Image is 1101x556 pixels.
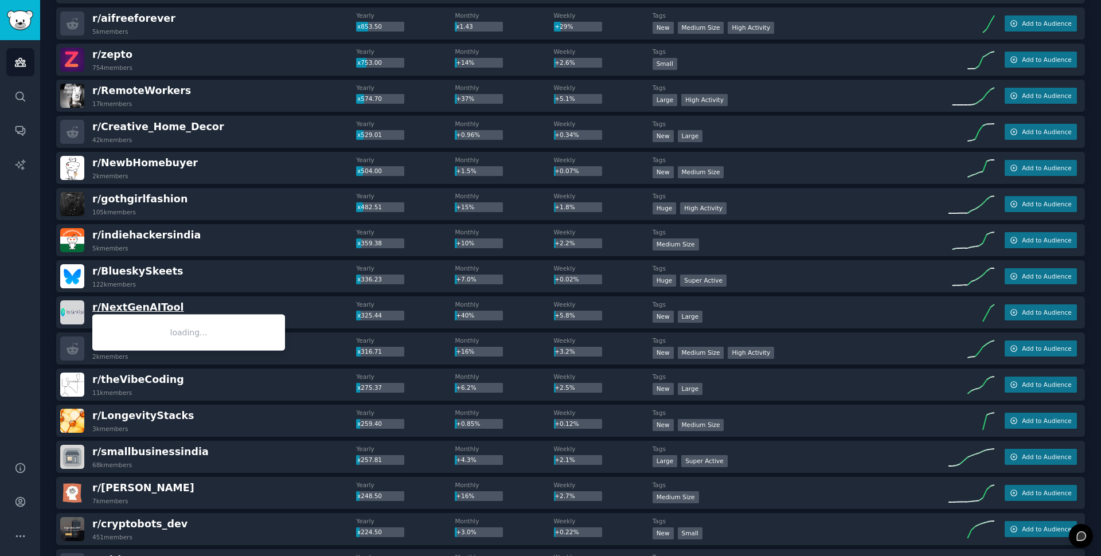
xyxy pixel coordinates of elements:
[456,492,474,499] span: +16%
[678,383,703,395] div: Large
[1022,19,1071,28] span: Add to Audience
[456,59,474,66] span: +14%
[357,131,382,138] span: x529.01
[7,10,33,30] img: GummySearch logo
[653,373,948,381] dt: Tags
[92,157,198,169] span: r/ NewbHomebuyer
[1005,124,1077,140] button: Add to Audience
[92,121,224,132] span: r/ Creative_Home_Decor
[653,264,948,272] dt: Tags
[1005,304,1077,320] button: Add to Audience
[1005,160,1077,176] button: Add to Audience
[1005,413,1077,429] button: Add to Audience
[356,264,455,272] dt: Yearly
[678,347,724,359] div: Medium Size
[456,312,474,319] span: +40%
[653,275,677,287] div: Huge
[1005,521,1077,537] button: Add to Audience
[455,336,553,344] dt: Monthly
[555,23,573,30] span: +29%
[554,336,653,344] dt: Weekly
[92,13,175,24] span: r/ aifreeforever
[555,131,579,138] span: +0.34%
[653,22,674,34] div: New
[653,192,948,200] dt: Tags
[92,353,128,361] div: 2k members
[92,315,285,351] div: loading...
[554,373,653,381] dt: Weekly
[60,445,84,469] img: smallbusinessindia
[356,156,455,164] dt: Yearly
[92,425,128,433] div: 3k members
[356,120,455,128] dt: Yearly
[554,84,653,92] dt: Weekly
[92,518,188,530] span: r/ cryptobots_dev
[1005,268,1077,284] button: Add to Audience
[554,264,653,272] dt: Weekly
[653,156,948,164] dt: Tags
[1022,92,1071,100] span: Add to Audience
[92,64,132,72] div: 754 members
[456,456,476,463] span: +4.3%
[455,120,553,128] dt: Monthly
[653,130,674,142] div: New
[357,528,382,535] span: x224.50
[653,455,678,467] div: Large
[1005,377,1077,393] button: Add to Audience
[455,228,553,236] dt: Monthly
[555,95,575,102] span: +5.1%
[678,130,703,142] div: Large
[555,240,575,246] span: +2.2%
[653,202,677,214] div: Huge
[678,166,724,178] div: Medium Size
[681,455,728,467] div: Super Active
[1005,232,1077,248] button: Add to Audience
[653,491,699,503] div: Medium Size
[92,410,194,421] span: r/ LongevityStacks
[456,384,476,391] span: +6.2%
[356,409,455,417] dt: Yearly
[455,48,553,56] dt: Monthly
[92,374,184,385] span: r/ theVibeCoding
[60,517,84,541] img: cryptobots_dev
[456,167,476,174] span: +1.5%
[456,276,476,283] span: +7.0%
[1022,381,1071,389] span: Add to Audience
[455,373,553,381] dt: Monthly
[357,348,382,355] span: x316.71
[60,156,84,180] img: NewbHomebuyer
[653,517,948,525] dt: Tags
[92,280,136,288] div: 122k members
[60,84,84,108] img: RemoteWorkers
[92,193,188,205] span: r/ gothgirlfashion
[92,302,184,313] span: r/ NextGenAITool
[555,420,579,427] span: +0.12%
[555,348,575,355] span: +3.2%
[554,228,653,236] dt: Weekly
[92,172,128,180] div: 2k members
[653,228,948,236] dt: Tags
[60,300,84,324] img: NextGenAITool
[653,445,948,453] dt: Tags
[92,461,132,469] div: 68k members
[92,49,132,60] span: r/ zepto
[653,58,677,70] div: Small
[1005,449,1077,465] button: Add to Audience
[356,11,455,19] dt: Yearly
[92,208,136,216] div: 105k members
[678,22,724,34] div: Medium Size
[653,527,674,539] div: New
[653,94,678,106] div: Large
[455,300,553,308] dt: Monthly
[60,481,84,505] img: claude
[728,347,774,359] div: High Activity
[555,528,579,535] span: +0.22%
[653,419,674,431] div: New
[678,527,702,539] div: Small
[357,492,382,499] span: x248.50
[554,192,653,200] dt: Weekly
[555,59,575,66] span: +2.6%
[653,347,674,359] div: New
[555,456,575,463] span: +2.1%
[92,265,183,277] span: r/ BlueskySkeets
